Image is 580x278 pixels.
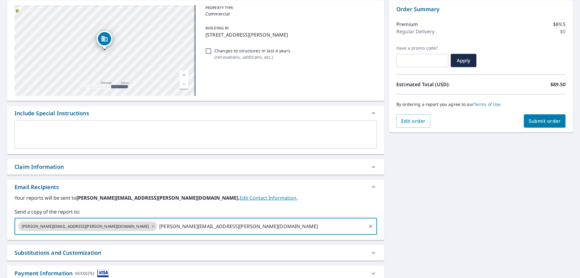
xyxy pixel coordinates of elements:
[560,28,565,35] p: $0
[474,101,501,107] a: Terms of Use
[14,249,101,257] div: Substitutions and Customization
[214,54,290,60] p: ( renovations, additions, etc. )
[529,118,561,124] span: Submit order
[396,5,565,13] p: Order Summary
[205,5,375,11] p: PROPERTY TYPE
[14,183,59,191] div: Email Recipients
[179,80,188,89] a: Current Level 16, Zoom Out
[18,224,153,229] span: [PERSON_NAME][EMAIL_ADDRESS][PERSON_NAME][DOMAIN_NAME]
[396,102,565,107] p: By ordering a report you agree to our
[7,159,384,175] div: Claim Information
[553,21,565,28] p: $89.5
[97,269,109,277] img: cardImage
[205,11,375,17] p: Commercial
[240,195,298,201] a: EditContactInfo
[7,245,384,260] div: Substitutions and Customization
[396,28,434,35] p: Regular Delivery
[205,25,229,31] p: BUILDING ID
[396,45,448,51] label: Have a promo code?
[401,118,426,124] span: Edit order
[14,208,377,215] label: Send a copy of the report to:
[451,54,476,67] button: Apply
[550,81,565,88] p: $89.50
[18,221,157,231] div: [PERSON_NAME][EMAIL_ADDRESS][PERSON_NAME][DOMAIN_NAME]
[7,106,384,120] div: Include Special Instructions
[14,269,109,277] div: Payment Information
[396,21,418,28] p: Premium
[14,109,89,117] div: Include Special Instructions
[14,163,64,171] div: Claim Information
[14,194,377,201] label: Your reports will be sent to
[366,222,375,231] button: Clear
[524,114,566,128] button: Submit order
[179,70,188,80] a: Current Level 16, Zoom In
[7,180,384,194] div: Email Recipients
[205,31,375,38] p: [STREET_ADDRESS][PERSON_NAME]
[75,269,95,277] div: XXXX0292
[396,114,430,128] button: Edit order
[97,31,112,50] div: Dropped pin, building 1, Commercial property, 56537 Magnetic Dr Mishawaka, IN 46545
[76,195,240,201] b: [PERSON_NAME][EMAIL_ADDRESS][PERSON_NAME][DOMAIN_NAME].
[456,57,472,64] span: Apply
[396,81,481,88] p: Estimated Total (USD):
[214,47,290,54] p: Changes to structures in last 4 years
